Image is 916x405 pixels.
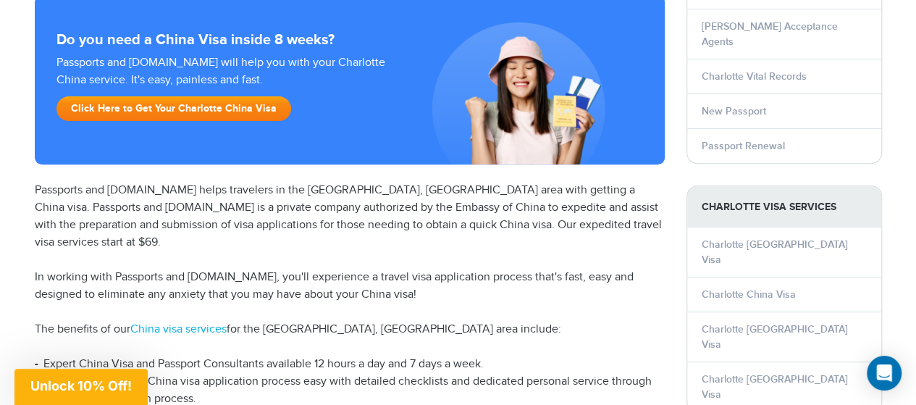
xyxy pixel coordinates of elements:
span: Unlock 10% Off! [30,378,132,393]
a: Click Here to Get Your Charlotte China Visa [56,96,291,121]
li: Expert China Visa and Passport Consultants available 12 hours a day and 7 days a week. [35,356,665,373]
a: Charlotte China Visa [702,288,796,301]
a: [PERSON_NAME] Acceptance Agents [702,20,838,48]
a: Charlotte Vital Records [702,70,807,83]
p: Passports and [DOMAIN_NAME] helps travelers in the [GEOGRAPHIC_DATA], [GEOGRAPHIC_DATA] area with... [35,182,665,251]
a: Charlotte [GEOGRAPHIC_DATA] Visa [702,373,848,401]
a: Charlotte [GEOGRAPHIC_DATA] Visa [702,238,848,266]
p: The benefits of our for the [GEOGRAPHIC_DATA], [GEOGRAPHIC_DATA] area include: [35,321,665,338]
a: China visa services [130,322,227,336]
p: In working with Passports and [DOMAIN_NAME], you'll experience a travel visa application process ... [35,269,665,304]
div: Open Intercom Messenger [867,356,902,391]
a: Charlotte [GEOGRAPHIC_DATA] Visa [702,323,848,351]
strong: Charlotte Visa Services [687,186,881,227]
a: New Passport [702,105,766,117]
a: Passport Renewal [702,140,785,152]
div: Passports and [DOMAIN_NAME] will help you with your Charlotte China service. It's easy, painless ... [51,54,400,128]
strong: Do you need a China Visa inside 8 weeks? [56,31,643,49]
div: Unlock 10% Off! [14,369,148,405]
